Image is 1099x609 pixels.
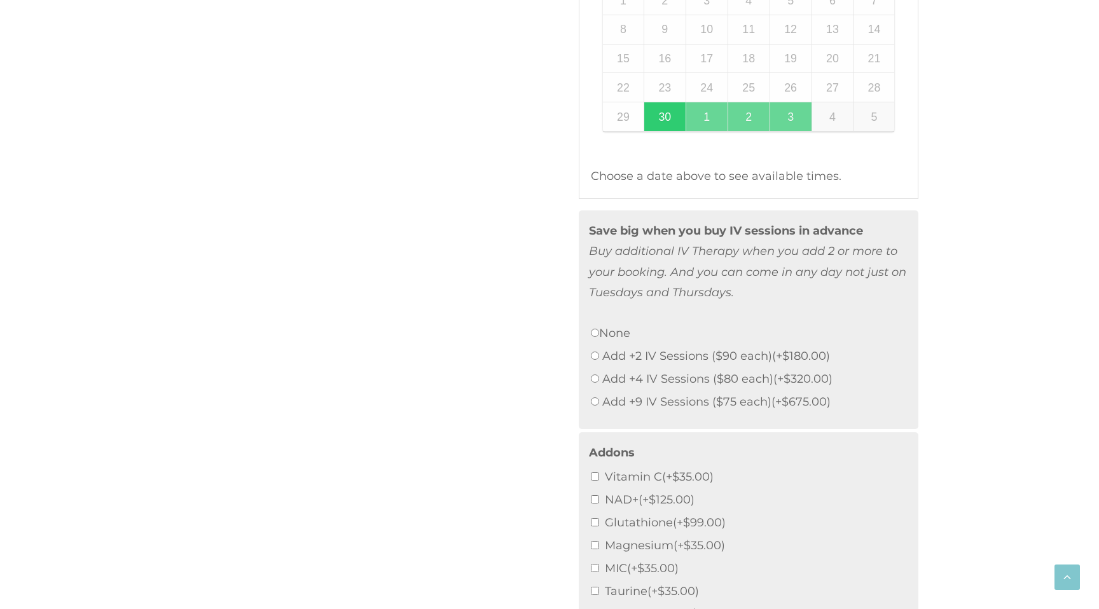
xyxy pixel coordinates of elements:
[683,516,722,530] span: 99.00
[644,44,686,73] td: This date is unavailable
[672,470,710,484] span: 35.00
[644,73,686,102] span: 23
[686,102,728,132] td: This date is available
[627,561,679,575] span: (+ )
[644,102,686,131] a: 30
[647,584,699,598] span: (+ )
[686,73,728,102] td: This date is unavailable
[812,15,854,44] span: 13
[603,44,644,73] span: 15
[644,44,686,73] span: 16
[854,44,894,73] td: This date is unavailable
[602,395,831,409] label: Add +9 IV Sessions ($75 each)
[649,493,656,507] span: $
[644,73,686,102] td: This date is unavailable
[782,349,789,363] span: $
[672,470,679,484] span: $
[812,73,854,102] span: 27
[683,516,690,530] span: $
[854,102,894,132] td: This date is unavailable
[603,102,644,131] span: 29
[589,221,863,241] label: Save big when you buy IV sessions in advance
[603,15,644,44] td: This date is unavailable
[591,326,630,340] label: None
[770,73,812,102] span: 26
[658,584,665,598] span: $
[728,102,770,132] td: This date is available
[728,73,770,102] td: This date is unavailable
[728,73,770,102] span: 25
[728,44,770,73] td: This date is unavailable
[728,44,770,73] span: 18
[686,15,728,44] td: This date is unavailable
[784,372,791,386] span: $
[686,102,728,131] a: 1
[605,538,725,552] label: Magnesium
[603,44,644,73] td: This date is unavailable
[686,44,728,73] span: 17
[644,102,686,132] td: This date is available
[773,372,833,386] span: (+ )
[658,584,695,598] span: 35.00
[772,349,830,363] span: (+ )
[589,442,635,463] label: Addons
[686,44,728,73] td: This date is unavailable
[770,15,812,44] td: This date is unavailable
[854,73,894,102] span: 28
[589,241,908,303] p: Buy additional IV Therapy when you add 2 or more to your booking. And you can come in any day not...
[812,102,854,132] td: This date is unavailable
[605,470,714,484] label: Vitamin C
[770,102,812,131] a: 3
[782,349,826,363] span: 180.00
[782,395,827,409] span: 675.00
[728,15,770,44] td: This date is unavailable
[674,538,725,552] span: (+ )
[637,561,644,575] span: $
[673,516,726,530] span: (+ )
[649,493,691,507] span: 125.00
[854,15,894,44] span: 14
[644,15,686,44] td: This date is unavailable
[662,470,714,484] span: (+ )
[605,516,726,530] label: Glutathione
[770,15,812,44] span: 12
[603,15,644,44] span: 8
[602,349,830,363] label: Add +2 IV Sessions ($90 each)
[605,584,699,598] label: Taurine
[728,102,770,131] a: 2
[1054,565,1080,590] a: Scroll back to top
[812,44,854,73] td: This date is unavailable
[686,73,728,102] span: 24
[854,73,894,102] td: This date is unavailable
[686,15,728,44] span: 10
[637,561,675,575] span: 35.00
[812,15,854,44] td: This date is unavailable
[591,329,599,337] input: None
[603,73,644,102] span: 22
[684,538,721,552] span: 35.00
[684,538,691,552] span: $
[854,44,894,73] span: 21
[782,395,789,409] span: $
[770,102,812,132] td: This date is available
[602,372,833,386] label: Add +4 IV Sessions ($80 each)
[603,102,644,132] td: This date is unavailable
[603,73,644,102] td: This date is unavailable
[812,73,854,102] td: This date is unavailable
[854,15,894,44] td: This date is unavailable
[770,44,812,73] span: 19
[770,44,812,73] td: This date is unavailable
[784,372,829,386] span: 320.00
[639,493,695,507] span: (+ )
[812,44,854,73] span: 20
[644,15,686,44] span: 9
[605,493,695,507] label: NAD+
[728,15,770,44] span: 11
[854,102,894,131] span: 5
[812,102,854,131] span: 4
[770,73,812,102] td: This date is unavailable
[771,395,831,409] span: (+ )
[605,561,679,575] label: MIC
[591,166,841,186] li: Choose a date above to see available times.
